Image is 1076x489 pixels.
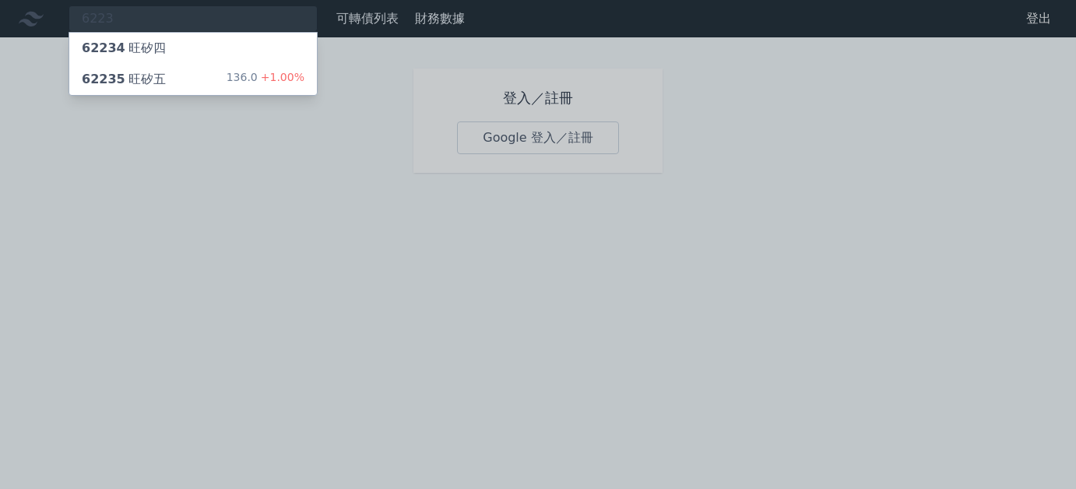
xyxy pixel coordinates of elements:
[82,39,166,58] div: 旺矽四
[82,72,125,86] span: 62235
[69,33,317,64] a: 62234旺矽四
[82,70,166,89] div: 旺矽五
[82,40,125,55] span: 62234
[258,71,304,83] span: +1.00%
[69,64,317,95] a: 62235旺矽五 136.0+1.00%
[227,70,304,89] div: 136.0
